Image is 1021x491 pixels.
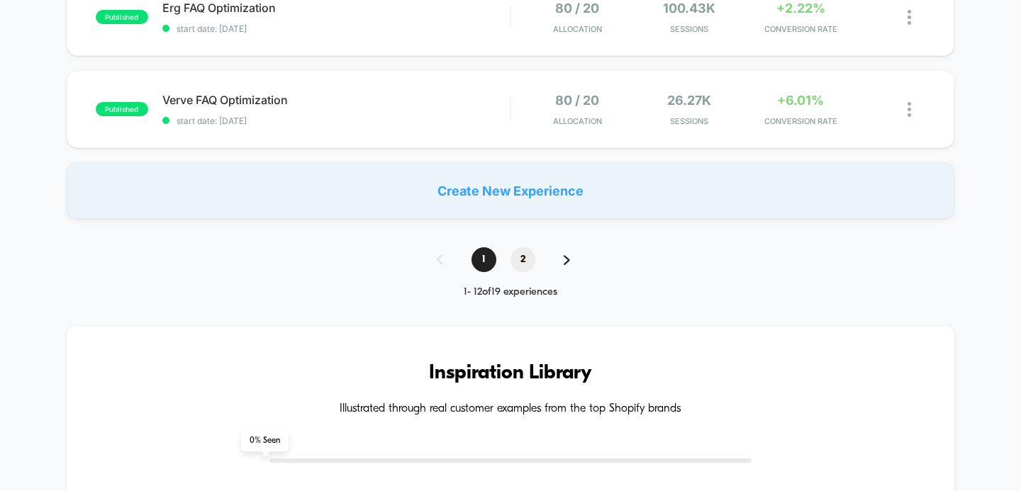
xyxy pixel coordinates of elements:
[663,1,715,16] span: 100.43k
[109,362,913,385] h3: Inspiration Library
[555,1,599,16] span: 80 / 20
[637,116,741,126] span: Sessions
[162,23,510,34] span: start date: [DATE]
[96,10,148,24] span: published
[908,10,911,25] img: close
[162,115,510,126] span: start date: [DATE]
[908,102,911,117] img: close
[637,24,741,34] span: Sessions
[162,93,510,107] span: Verve FAQ Optimization
[510,247,535,272] span: 2
[749,116,853,126] span: CONVERSION RATE
[423,286,598,298] div: 1 - 12 of 19 experiences
[67,162,955,219] div: Create New Experience
[776,1,825,16] span: +2.22%
[553,24,602,34] span: Allocation
[96,102,148,116] span: published
[241,430,289,451] span: 0 % Seen
[564,255,570,265] img: pagination forward
[555,93,599,108] span: 80 / 20
[109,402,913,416] h4: Illustrated through real customer examples from the top Shopify brands
[162,1,510,15] span: Erg FAQ Optimization
[553,116,602,126] span: Allocation
[777,93,824,108] span: +6.01%
[667,93,711,108] span: 26.27k
[749,24,853,34] span: CONVERSION RATE
[472,247,496,272] span: 1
